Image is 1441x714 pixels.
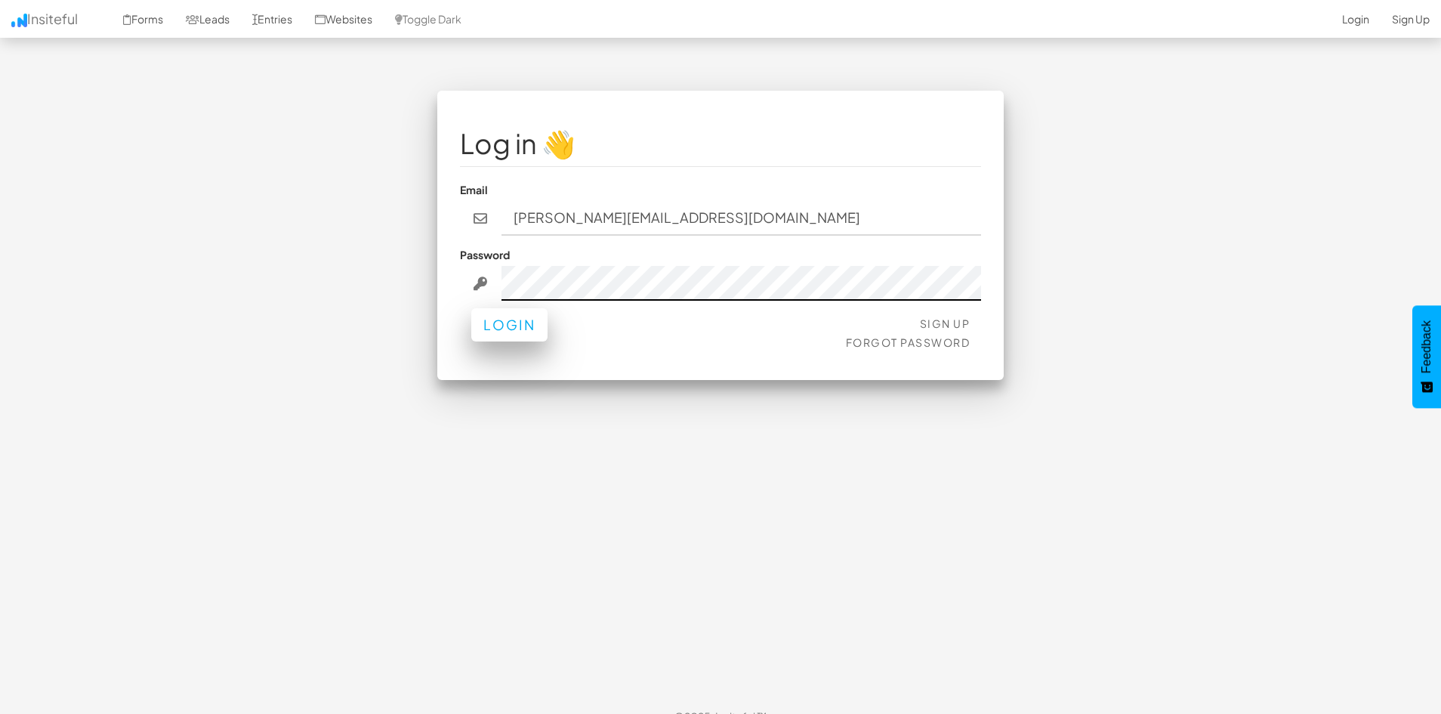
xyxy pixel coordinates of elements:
input: john@doe.com [501,201,982,236]
label: Password [460,247,510,262]
a: Sign Up [920,317,970,330]
a: Forgot Password [846,335,970,349]
h1: Log in 👋 [460,128,981,159]
img: icon.png [11,14,27,27]
button: Login [471,308,548,342]
button: Feedback - Show survey [1412,305,1441,408]
label: Email [460,182,488,197]
span: Feedback [1420,320,1433,373]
